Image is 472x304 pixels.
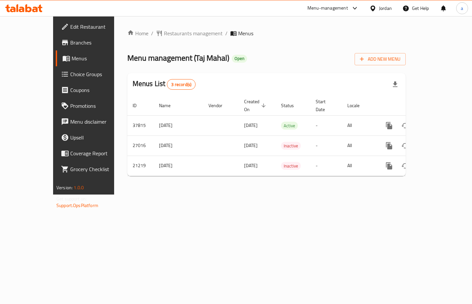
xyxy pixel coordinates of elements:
button: Add New Menu [355,53,406,65]
td: 27016 [127,136,154,156]
span: a [461,5,463,12]
div: Menu-management [307,4,348,12]
button: more [381,158,397,174]
span: Created On [244,98,268,113]
span: Branches [70,39,127,46]
span: 3 record(s) [167,81,195,88]
td: 37815 [127,115,154,136]
button: Change Status [397,158,413,174]
span: [DATE] [244,141,258,150]
a: Grocery Checklist [56,161,132,177]
span: Add New Menu [360,55,400,63]
span: Start Date [316,98,334,113]
td: [DATE] [154,136,203,156]
a: Menus [56,50,132,66]
div: Export file [387,76,403,92]
li: / [151,29,153,37]
button: Change Status [397,118,413,134]
span: Choice Groups [70,70,127,78]
button: more [381,118,397,134]
a: Menu disclaimer [56,114,132,130]
td: - [310,115,342,136]
div: Total records count [167,79,196,90]
span: Inactive [281,162,301,170]
span: Promotions [70,102,127,110]
span: Version: [56,183,73,192]
span: Coupons [70,86,127,94]
span: Name [159,102,179,109]
span: Menus [72,54,127,62]
a: Restaurants management [156,29,223,37]
span: ID [133,102,145,109]
span: Edit Restaurant [70,23,127,31]
a: Coupons [56,82,132,98]
span: [DATE] [244,161,258,170]
td: - [310,156,342,176]
a: Promotions [56,98,132,114]
button: Change Status [397,138,413,154]
a: Coverage Report [56,145,132,161]
span: [DATE] [244,121,258,130]
th: Actions [376,96,450,116]
li: / [225,29,228,37]
td: - [310,136,342,156]
span: Open [232,56,247,61]
td: [DATE] [154,156,203,176]
span: Menus [238,29,253,37]
div: Jordan [379,5,392,12]
span: Status [281,102,302,109]
a: Home [127,29,148,37]
td: All [342,115,376,136]
span: Inactive [281,142,301,150]
span: Grocery Checklist [70,165,127,173]
a: Edit Restaurant [56,19,132,35]
td: All [342,156,376,176]
td: 21219 [127,156,154,176]
span: 1.0.0 [74,183,84,192]
span: Menu management ( Taj Mahal ) [127,50,229,65]
span: Coverage Report [70,149,127,157]
div: Open [232,55,247,63]
span: Locale [347,102,368,109]
h2: Menus List [133,79,196,90]
span: Vendor [208,102,231,109]
span: Menu disclaimer [70,118,127,126]
td: All [342,136,376,156]
button: more [381,138,397,154]
span: Active [281,122,298,130]
table: enhanced table [127,96,450,176]
a: Branches [56,35,132,50]
a: Support.OpsPlatform [56,201,98,210]
span: Restaurants management [164,29,223,37]
a: Choice Groups [56,66,132,82]
span: Upsell [70,134,127,141]
td: [DATE] [154,115,203,136]
a: Upsell [56,130,132,145]
span: Get support on: [56,195,87,203]
nav: breadcrumb [127,29,406,37]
